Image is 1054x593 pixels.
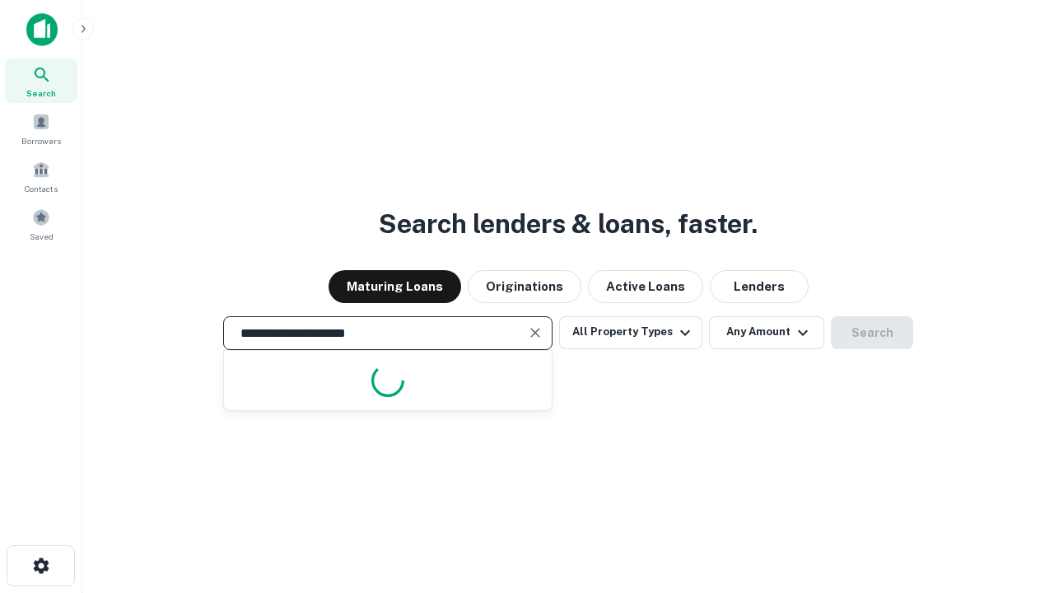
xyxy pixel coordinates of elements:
[972,461,1054,540] iframe: Chat Widget
[25,182,58,195] span: Contacts
[5,154,77,198] a: Contacts
[26,13,58,46] img: capitalize-icon.png
[559,316,702,349] button: All Property Types
[30,230,54,243] span: Saved
[5,58,77,103] a: Search
[709,316,824,349] button: Any Amount
[26,86,56,100] span: Search
[5,106,77,151] a: Borrowers
[21,134,61,147] span: Borrowers
[588,270,703,303] button: Active Loans
[379,204,758,244] h3: Search lenders & loans, faster.
[5,202,77,246] a: Saved
[329,270,461,303] button: Maturing Loans
[468,270,581,303] button: Originations
[524,321,547,344] button: Clear
[710,270,809,303] button: Lenders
